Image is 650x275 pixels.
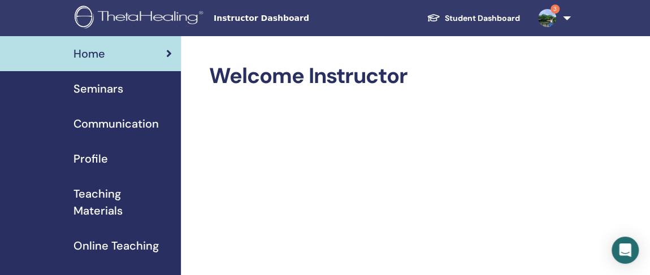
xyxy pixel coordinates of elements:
img: logo.png [75,6,207,31]
span: Communication [73,115,159,132]
span: Online Teaching [73,237,159,254]
div: Open Intercom Messenger [612,237,639,264]
span: Profile [73,150,108,167]
span: 3 [551,5,560,14]
span: Instructor Dashboard [214,12,383,24]
img: graduation-cap-white.svg [427,13,440,23]
span: Home [73,45,105,62]
span: Teaching Materials [73,185,172,219]
h2: Welcome Instructor [209,63,588,89]
img: default.jpg [538,9,556,27]
span: Seminars [73,80,123,97]
a: Student Dashboard [418,8,529,29]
